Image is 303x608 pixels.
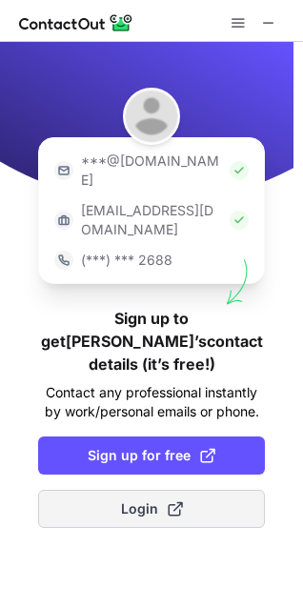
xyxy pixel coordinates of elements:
[88,446,215,465] span: Sign up for free
[121,499,183,518] span: Login
[38,436,265,475] button: Sign up for free
[38,383,265,421] p: Contact any professional instantly by work/personal emails or phone.
[123,88,180,145] img: mary moreno
[38,490,265,528] button: Login
[38,307,265,375] h1: Sign up to get [PERSON_NAME]’s contact details (it’s free!)
[230,211,249,230] img: Check Icon
[19,11,133,34] img: ContactOut v5.3.10
[230,161,249,180] img: Check Icon
[81,201,222,239] p: [EMAIL_ADDRESS][DOMAIN_NAME]
[54,161,73,180] img: https://contactout.com/extension/app/static/media/login-email-icon.f64bce713bb5cd1896fef81aa7b14a...
[81,152,222,190] p: ***@[DOMAIN_NAME]
[54,211,73,230] img: https://contactout.com/extension/app/static/media/login-work-icon.638a5007170bc45168077fde17b29a1...
[54,251,73,270] img: https://contactout.com/extension/app/static/media/login-phone-icon.bacfcb865e29de816d437549d7f4cb...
